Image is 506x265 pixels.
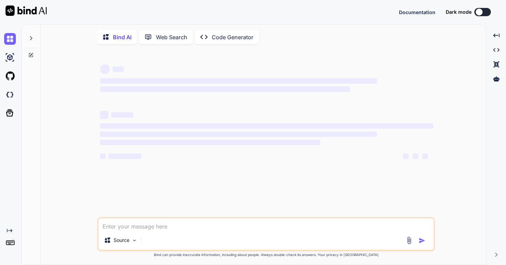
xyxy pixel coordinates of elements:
span: ‌ [108,153,141,159]
span: ‌ [413,153,418,159]
p: Bind can provide inaccurate information, including about people. Always double-check its answers.... [97,252,435,257]
span: ‌ [100,153,106,159]
span: ‌ [113,66,124,72]
img: ai-studio [4,52,16,63]
span: ‌ [422,153,428,159]
p: Web Search [156,33,187,41]
img: darkCloudIdeIcon [4,89,16,100]
span: Dark mode [446,9,472,15]
img: chat [4,33,16,45]
img: Bind AI [6,6,47,16]
span: ‌ [111,112,133,118]
img: githubLight [4,70,16,82]
p: Bind AI [113,33,131,41]
span: ‌ [100,78,377,84]
span: ‌ [100,131,377,137]
span: ‌ [100,140,320,145]
span: ‌ [100,123,433,129]
span: ‌ [100,111,108,119]
p: Source [114,237,129,244]
img: attachment [405,236,413,244]
span: ‌ [100,86,350,92]
img: icon [419,237,425,244]
span: Documentation [399,9,435,15]
span: ‌ [100,64,110,74]
img: Pick Models [131,237,137,243]
p: Code Generator [212,33,253,41]
span: ‌ [403,153,409,159]
button: Documentation [399,9,435,16]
